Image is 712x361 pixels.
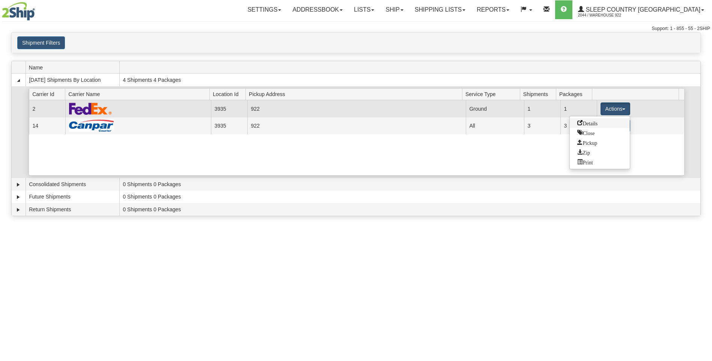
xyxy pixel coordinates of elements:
a: Zip and Download All Shipping Documents [570,147,630,157]
span: Pickup [577,140,597,145]
td: [DATE] Shipments By Location [26,74,119,86]
td: 0 Shipments 0 Packages [119,191,700,203]
td: 0 Shipments 0 Packages [119,178,700,191]
td: Return Shipments [26,203,119,216]
span: Shipments [523,88,556,100]
a: Expand [15,193,22,201]
span: Carrier Id [32,88,65,100]
a: Close this group [570,128,630,138]
img: FedEx [69,102,112,115]
img: logo2044.jpg [2,2,35,21]
td: 4 Shipments 4 Packages [119,74,700,86]
a: Settings [242,0,287,19]
td: 3935 [211,117,247,134]
a: Go to Details view [570,118,630,128]
td: 922 [247,117,466,134]
td: 2 [29,100,65,117]
span: Details [577,120,598,125]
a: Collapse [15,77,22,84]
a: Shipping lists [409,0,471,19]
a: Expand [15,206,22,214]
a: Lists [348,0,380,19]
span: 2044 / Warehouse 922 [578,12,634,19]
td: 1 [560,100,597,117]
td: All [466,117,524,134]
span: Name [29,62,119,73]
div: Support: 1 - 855 - 55 - 2SHIP [2,26,710,32]
span: Service Type [465,88,520,100]
td: 0 Shipments 0 Packages [119,203,700,216]
td: 922 [247,100,466,117]
span: Zip [577,149,590,155]
button: Actions [601,102,631,115]
img: Canpar [69,120,114,132]
button: Shipment Filters [17,36,65,49]
td: 1 [524,100,560,117]
span: Location Id [213,88,246,100]
td: Future Shipments [26,191,119,203]
a: Addressbook [287,0,348,19]
a: Print or Download All Shipping Documents in one file [570,157,630,167]
a: Request a carrier pickup [570,138,630,147]
span: Pickup Address [249,88,462,100]
td: Consolidated Shipments [26,178,119,191]
a: Sleep Country [GEOGRAPHIC_DATA] 2044 / Warehouse 922 [572,0,710,19]
a: Reports [471,0,515,19]
td: 3 [524,117,560,134]
td: 14 [29,117,65,134]
td: Ground [466,100,524,117]
span: Print [577,159,593,164]
span: Packages [559,88,592,100]
a: Ship [380,0,409,19]
span: Carrier Name [68,88,209,100]
td: 3 [560,117,597,134]
td: 3935 [211,100,247,117]
a: Expand [15,181,22,188]
span: Close [577,130,595,135]
span: Sleep Country [GEOGRAPHIC_DATA] [584,6,700,13]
